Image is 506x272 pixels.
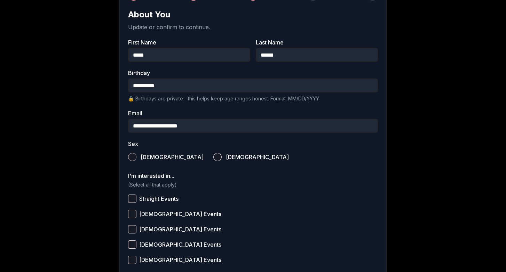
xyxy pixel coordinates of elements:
[139,196,179,201] span: Straight Events
[128,225,136,233] button: [DEMOGRAPHIC_DATA] Events
[128,70,378,76] label: Birthday
[139,242,221,247] span: [DEMOGRAPHIC_DATA] Events
[128,240,136,249] button: [DEMOGRAPHIC_DATA] Events
[128,195,136,203] button: Straight Events
[128,40,250,45] label: First Name
[213,153,222,161] button: [DEMOGRAPHIC_DATA]
[128,9,378,20] h2: About You
[256,40,378,45] label: Last Name
[128,110,378,116] label: Email
[128,256,136,264] button: [DEMOGRAPHIC_DATA] Events
[128,173,378,179] label: I'm interested in...
[128,23,378,31] p: Update or confirm to continue.
[139,257,221,263] span: [DEMOGRAPHIC_DATA] Events
[226,154,289,160] span: [DEMOGRAPHIC_DATA]
[128,95,378,102] p: 🔒 Birthdays are private - this helps keep age ranges honest. Format: MM/DD/YYYY
[139,226,221,232] span: [DEMOGRAPHIC_DATA] Events
[139,211,221,217] span: [DEMOGRAPHIC_DATA] Events
[141,154,204,160] span: [DEMOGRAPHIC_DATA]
[128,141,378,147] label: Sex
[128,153,136,161] button: [DEMOGRAPHIC_DATA]
[128,181,378,188] p: (Select all that apply)
[128,210,136,218] button: [DEMOGRAPHIC_DATA] Events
